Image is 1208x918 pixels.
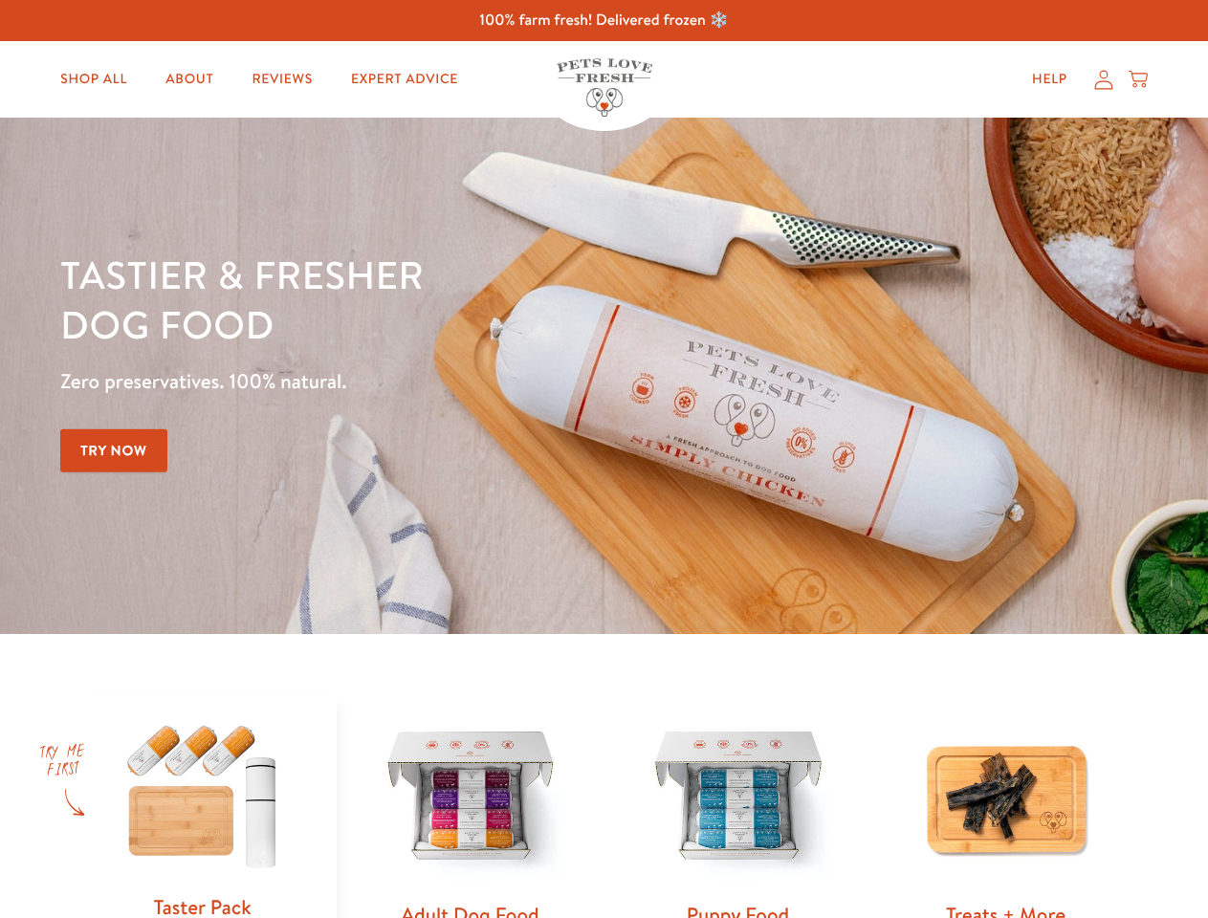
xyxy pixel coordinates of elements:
a: Help [1017,60,1083,98]
a: Try Now [60,429,167,472]
p: Zero preservatives. 100% natural. [60,364,785,399]
a: Expert Advice [336,60,473,98]
a: Shop All [45,60,143,98]
h1: Tastier & fresher dog food [60,250,785,349]
a: About [150,60,229,98]
a: Reviews [236,60,327,98]
img: Pets Love Fresh [557,58,652,117]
